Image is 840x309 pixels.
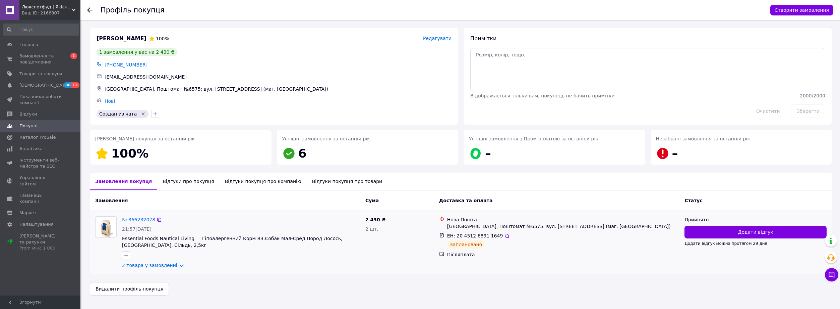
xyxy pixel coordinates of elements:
div: [GEOGRAPHIC_DATA], Поштомат №6575: вул. [STREET_ADDRESS] (маг. [GEOGRAPHIC_DATA]) [447,223,679,230]
span: 2 430 ₴ [365,217,386,222]
span: Создан из чата [99,111,137,117]
span: 2 шт. [365,226,378,232]
span: ЕН: 20 4512 6891 1649 [447,233,503,238]
span: Примітки [470,35,496,42]
span: [DEMOGRAPHIC_DATA] [19,82,69,88]
span: Доставка та оплата [439,198,493,203]
span: Маркет [19,210,37,216]
span: [PERSON_NAME] та рахунки [19,233,62,252]
span: Відгуки [19,111,37,117]
div: Прийнято [684,216,827,223]
span: Додати відгук можна протягом 29 дня [684,241,767,246]
span: 100% [156,36,169,41]
div: Післяплата [447,251,679,258]
span: Управління сайтом [19,175,62,187]
span: 12 [71,82,79,88]
span: Статус [684,198,702,203]
span: Замовлення [95,198,128,203]
div: Заплановано [447,240,485,249]
span: Успішні замовлення з Пром-оплатою за останній рік [469,136,598,141]
div: Відгуки покупця про товари [307,173,387,190]
button: Чат з покупцем [825,268,838,281]
span: Додати відгук [738,229,773,235]
div: Відгуки покупця про компанію [220,173,307,190]
span: Головна [19,42,38,48]
span: Відображається тільки вам, покупець не бачить примітки [470,93,615,98]
a: 2 товара у замовленні [122,263,177,268]
span: Cума [365,198,379,203]
span: Показники роботи компанії [19,94,62,106]
span: Інструменти веб-майстра та SEO [19,157,62,169]
div: [GEOGRAPHIC_DATA], Поштомат №6575: вул. [STREET_ADDRESS] (маг. [GEOGRAPHIC_DATA]) [103,84,453,94]
span: 21:57[DATE] [122,226,152,232]
span: – [485,146,491,160]
span: Редагувати [423,36,452,41]
a: Нові [105,98,115,104]
button: Видалити профіль покупця [90,282,169,296]
div: Ваш ID: 2166807 [22,10,80,16]
div: 1 замовлення у вас на 2 430 ₴ [97,48,177,56]
span: [PHONE_NUMBER] [105,62,147,68]
span: – [672,146,678,160]
input: Пошук [3,24,79,36]
span: 2000 / 2000 [800,93,825,98]
span: 100% [111,146,148,160]
span: 1 [70,53,77,59]
div: Відгуки про покупця [157,173,219,190]
div: Повернутися назад [87,7,93,13]
span: Гаманець компанії [19,192,62,205]
a: Фото товару [95,216,117,238]
span: 80 [64,82,71,88]
span: [PERSON_NAME] [97,35,146,43]
a: № 366232078 [122,217,155,222]
a: Essential Foods Nautical Living — Гіпоалергенний Корм ВЗ.Собак Мал-Сред Пород Лосось, [GEOGRAPHIC... [122,236,342,248]
button: Додати відгук [684,226,827,238]
button: Створити замовлення [770,5,833,15]
div: Prom мікс 1 000 [19,245,62,251]
span: Налаштування [19,221,54,227]
span: Товари та послуги [19,71,62,77]
span: Аналітика [19,146,43,152]
span: [EMAIL_ADDRESS][DOMAIN_NAME] [105,74,187,80]
span: Незабрані замовлення за останній рік [656,136,750,141]
span: Каталог ProSale [19,134,56,140]
span: Покупці [19,123,38,129]
span: Люкспетфуд | Якісні зоотовари [22,4,72,10]
span: [PERSON_NAME] покупця за останній рік [95,136,195,141]
div: Замовлення покупця [90,173,157,190]
span: Успішні замовлення за останній рік [282,136,370,141]
svg: Видалити мітку [140,111,146,117]
span: 6 [298,146,307,160]
img: Фото товару [98,217,114,237]
h1: Профіль покупця [101,6,165,14]
span: Замовлення та повідомлення [19,53,62,65]
div: Нова Пошта [447,216,679,223]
